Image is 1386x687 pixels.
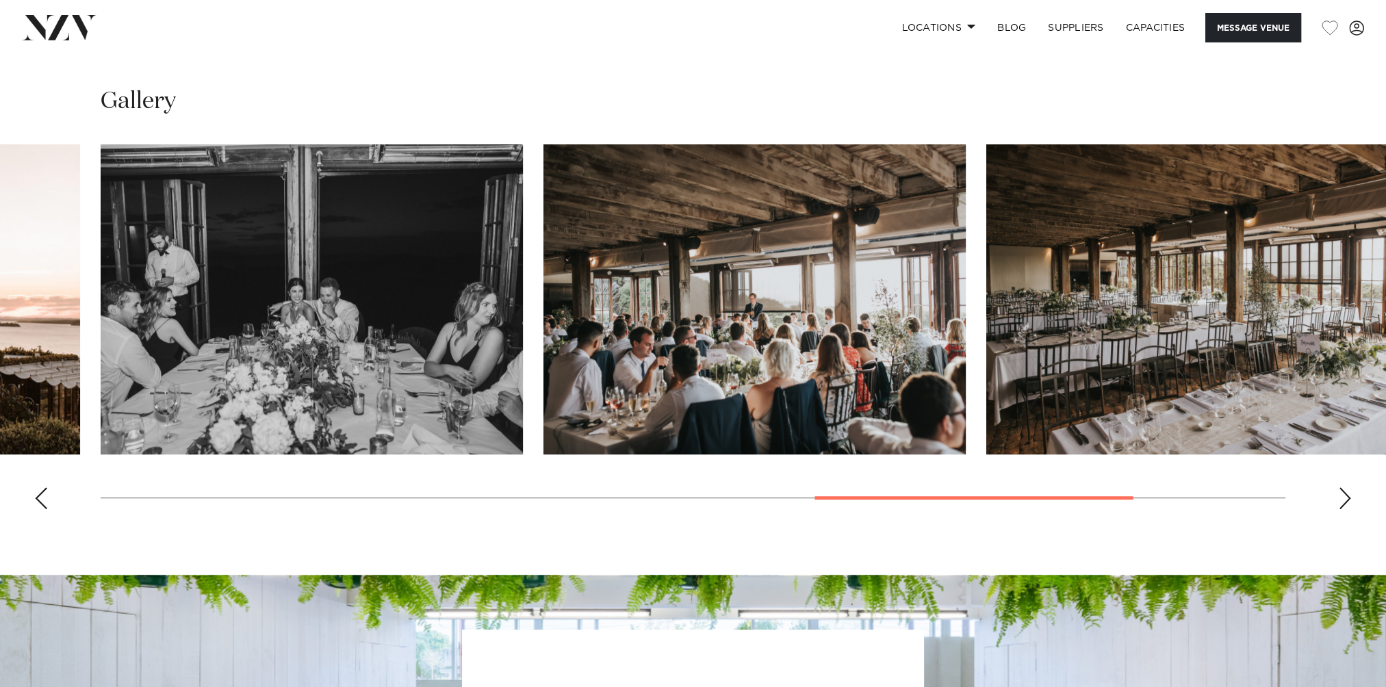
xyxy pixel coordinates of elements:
img: nzv-logo.png [22,15,97,40]
a: Locations [890,13,986,42]
swiper-slide: 8 / 10 [543,144,966,454]
a: SUPPLIERS [1037,13,1114,42]
swiper-slide: 7 / 10 [101,144,523,454]
h2: Gallery [101,86,176,117]
a: Capacities [1115,13,1196,42]
a: BLOG [986,13,1037,42]
button: Message Venue [1205,13,1301,42]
